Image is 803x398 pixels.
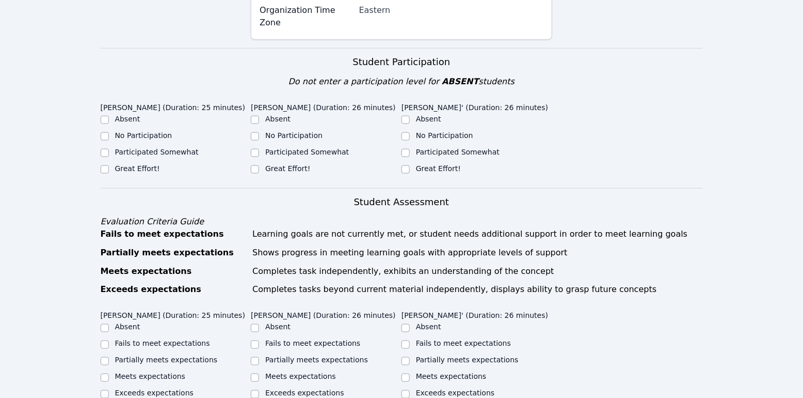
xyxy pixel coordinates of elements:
[265,164,310,173] label: Great Effort!
[265,389,344,397] label: Exceeds expectations
[101,284,247,296] div: Exceeds expectations
[416,323,441,331] label: Absent
[416,131,473,140] label: No Participation
[260,4,353,29] label: Organization Time Zone
[101,247,247,259] div: Partially meets expectations
[416,356,519,364] label: Partially meets expectations
[101,195,703,209] h3: Student Assessment
[416,148,500,156] label: Participated Somewhat
[115,131,172,140] label: No Participation
[265,356,368,364] label: Partially meets expectations
[115,148,199,156] label: Participated Somewhat
[115,115,140,123] label: Absent
[265,131,323,140] label: No Participation
[265,115,291,123] label: Absent
[115,356,218,364] label: Partially meets expectations
[416,115,441,123] label: Absent
[115,340,210,348] label: Fails to meet expectations
[101,265,247,278] div: Meets expectations
[251,98,396,114] legend: [PERSON_NAME] (Duration: 26 minutes)
[416,164,461,173] label: Great Effort!
[115,373,186,381] label: Meets expectations
[416,373,487,381] label: Meets expectations
[265,373,336,381] label: Meets expectations
[442,76,478,86] span: ABSENT
[265,323,291,331] label: Absent
[265,148,349,156] label: Participated Somewhat
[115,164,160,173] label: Great Effort!
[252,247,702,259] div: Shows progress in meeting learning goals with appropriate levels of support
[401,307,548,322] legend: [PERSON_NAME]' (Duration: 26 minutes)
[101,55,703,69] h3: Student Participation
[252,265,702,278] div: Completes task independently, exhibits an understanding of the concept
[252,284,702,296] div: Completes tasks beyond current material independently, displays ability to grasp future concepts
[101,98,246,114] legend: [PERSON_NAME] (Duration: 25 minutes)
[251,307,396,322] legend: [PERSON_NAME] (Duration: 26 minutes)
[359,4,543,17] div: Eastern
[115,323,140,331] label: Absent
[401,98,548,114] legend: [PERSON_NAME]' (Duration: 26 minutes)
[265,340,360,348] label: Fails to meet expectations
[115,389,194,397] label: Exceeds expectations
[416,389,494,397] label: Exceeds expectations
[416,340,511,348] label: Fails to meet expectations
[101,228,247,240] div: Fails to meet expectations
[101,75,703,88] div: Do not enter a participation level for students
[101,307,246,322] legend: [PERSON_NAME] (Duration: 25 minutes)
[101,216,703,228] div: Evaluation Criteria Guide
[252,228,702,240] div: Learning goals are not currently met, or student needs additional support in order to meet learni...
